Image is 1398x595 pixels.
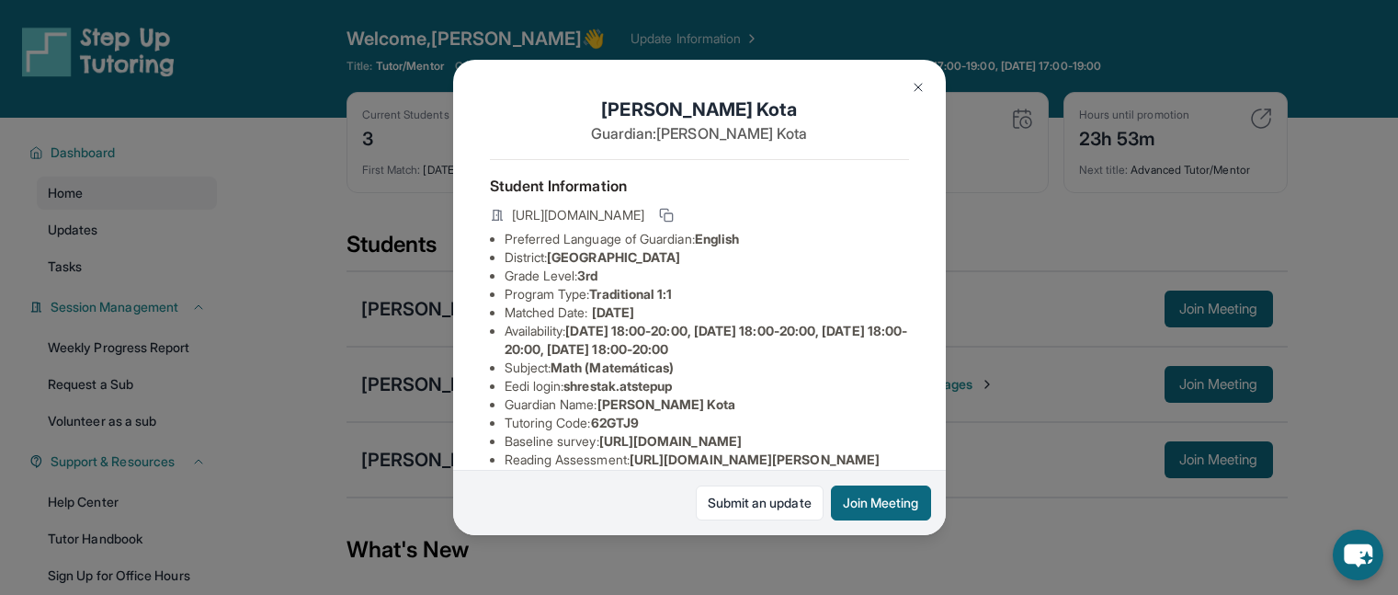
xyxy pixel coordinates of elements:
span: [GEOGRAPHIC_DATA] [547,249,680,265]
span: [URL][DOMAIN_NAME] [512,206,644,224]
li: District: [505,248,909,267]
span: Traditional 1:1 [589,286,672,302]
span: 62GTJ9 [591,415,639,430]
li: Preferred Language of Guardian: [505,230,909,248]
button: Join Meeting [831,486,931,521]
h1: [PERSON_NAME] Kota [490,97,909,122]
li: Tutoring Code : [505,414,909,432]
li: Subject : [505,359,909,377]
h4: Student Information [490,175,909,197]
a: Submit an update [696,486,824,521]
span: 3rd [577,268,597,283]
span: [PERSON_NAME] Kota [597,396,735,412]
button: chat-button [1333,530,1383,580]
li: Program Type: [505,285,909,303]
button: Copy link [655,204,677,226]
li: Matched Date: [505,303,909,322]
li: Grade Level: [505,267,909,285]
li: Availability: [505,322,909,359]
p: Guardian: [PERSON_NAME] Kota [490,122,909,144]
span: [URL][DOMAIN_NAME] [599,433,742,449]
span: shrestak.atstepup [563,378,672,394]
span: [DATE] [592,304,634,320]
li: Reading Assessment : [505,451,909,487]
li: Guardian Name : [505,395,909,414]
span: [URL][DOMAIN_NAME][PERSON_NAME][PERSON_NAME] [505,452,881,486]
span: [DATE] 18:00-20:00, [DATE] 18:00-20:00, [DATE] 18:00-20:00, [DATE] 18:00-20:00 [505,323,908,357]
span: English [695,231,740,246]
li: Baseline survey : [505,432,909,451]
li: Eedi login : [505,377,909,395]
span: Math (Matemáticas) [551,360,674,375]
img: Close Icon [911,80,926,95]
